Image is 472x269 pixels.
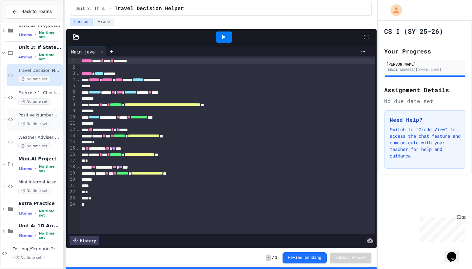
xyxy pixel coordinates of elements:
[12,255,45,261] span: No time set
[68,95,76,101] div: 7
[75,6,107,11] span: Unit 3: If Statements
[18,211,32,216] span: 1 items
[94,18,114,26] button: Grade
[68,145,76,151] div: 15
[275,255,277,260] span: 1
[384,27,443,36] h1: CS I (SY 25-26)
[68,83,76,89] div: 5
[39,231,61,240] span: No time set
[18,76,50,82] span: No time set
[76,145,79,151] span: Fold line
[68,76,76,83] div: 4
[68,48,98,55] div: Main.java
[383,3,404,18] div: My Account
[69,236,99,245] div: History
[18,44,61,50] span: Unit 3: If Statements
[18,121,50,127] span: No time set
[76,71,79,76] span: Fold line
[418,214,465,242] iframe: chat widget
[39,53,61,61] span: No time set
[68,58,76,64] div: 1
[384,97,466,105] div: No due date set
[6,5,57,19] button: Back to Teams
[384,47,466,56] h2: Your Progress
[68,189,76,195] div: 22
[330,253,371,263] button: Submit Answer
[68,151,76,157] div: 16
[18,167,32,171] span: 1 items
[21,8,52,15] span: Back to Teams
[68,201,76,207] div: 24
[68,108,76,114] div: 9
[35,211,36,216] span: •
[444,243,465,262] iframe: chat widget
[18,90,61,96] span: Exercise 1: Checking Grades
[68,133,76,139] div: 13
[68,64,76,70] div: 2
[272,255,274,260] span: /
[384,85,466,94] h2: Assignment Details
[35,54,36,60] span: •
[335,255,366,260] span: Submit Answer
[18,55,32,59] span: 4 items
[39,209,61,217] span: No time set
[18,68,61,73] span: Travel Decision Helper
[18,188,50,194] span: No time set
[12,246,61,252] span: For loop/Scenario 2: Daily Steps Tracker
[39,31,61,39] span: No time set
[76,77,79,82] span: Fold line
[68,120,76,126] div: 11
[115,5,184,13] span: Travel Decision Helper
[68,139,76,145] div: 14
[68,114,76,120] div: 10
[68,126,76,133] div: 12
[18,179,61,185] span: Mini-Internal Assessment
[386,67,464,72] div: [EMAIL_ADDRESS][DOMAIN_NAME]
[68,195,76,201] div: 23
[68,70,76,76] div: 3
[3,3,45,42] div: Chat with us now!Close
[68,176,76,182] div: 20
[68,157,76,164] div: 17
[18,223,61,229] span: Unit 4: 1D Arrays
[68,182,76,189] div: 21
[68,170,76,176] div: 19
[76,164,79,169] span: Fold line
[76,127,79,132] span: Fold line
[390,126,461,159] p: Switch to "Grade View" to access the chat feature and communicate with your teacher for help and ...
[18,98,50,105] span: No time set
[18,33,32,37] span: 1 items
[68,47,106,56] div: Main.java
[18,156,61,162] span: Mini-AI Project
[70,18,92,26] button: Lesson
[18,143,50,149] span: No time set
[18,234,32,238] span: 6 items
[18,113,61,118] span: Positive Number Check
[35,32,36,37] span: •
[68,101,76,108] div: 8
[109,6,112,11] span: /
[18,200,61,206] span: Extra Practice
[390,116,461,124] h3: Need Help?
[386,61,464,67] div: [PERSON_NAME]
[283,252,327,263] button: Review pending
[35,233,36,238] span: •
[39,164,61,173] span: No time set
[68,89,76,95] div: 6
[35,166,36,171] span: •
[68,164,76,170] div: 18
[266,255,271,261] span: -
[18,135,61,140] span: Weather Adviser Program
